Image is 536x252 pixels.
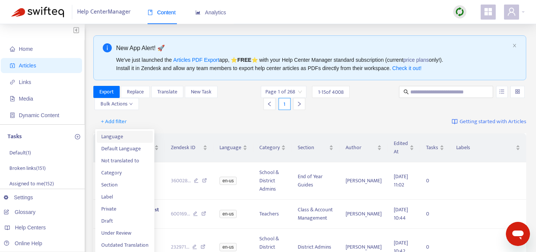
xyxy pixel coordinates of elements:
[253,200,292,229] td: Teachers
[185,86,218,98] button: New Task
[171,177,191,185] span: 360028 ...
[101,157,148,165] span: Not translated to
[507,7,516,16] span: user
[19,96,33,102] span: Media
[15,225,46,231] span: Help Centers
[292,162,340,200] td: End of Year Guides
[100,100,133,108] span: Bulk Actions
[346,144,376,152] span: Author
[298,144,327,152] span: Section
[171,144,202,152] span: Zendesk ID
[101,217,148,225] span: Draft
[292,200,340,229] td: Class & Account Management
[121,86,150,98] button: Replace
[452,119,458,125] img: image-link
[101,205,148,213] span: Private
[4,240,42,246] a: Online Help
[19,63,36,69] span: Articles
[4,209,35,215] a: Glossary
[8,132,22,141] p: Tasks
[173,57,219,63] a: Articles PDF Export
[116,56,510,72] div: We've just launched the app, ⭐ ⭐️ with your Help Center Manager standard subscription (current on...
[101,181,148,189] span: Section
[148,10,153,15] span: book
[499,89,504,94] span: unordered-list
[450,133,526,162] th: Labels
[10,96,15,101] span: file-image
[101,145,148,153] span: Default Language
[9,149,31,157] p: Default ( 1 )
[219,210,237,218] span: en-us
[297,101,302,107] span: right
[219,177,237,185] span: en-us
[420,162,450,200] td: 0
[129,102,133,106] span: down
[388,133,420,162] th: Edited At
[455,7,464,17] img: sync.dc5367851b00ba804db3.png
[101,241,148,249] span: Outdated Translation
[94,98,139,110] button: Bulk Actionsdown
[101,133,148,141] span: Language
[10,46,15,52] span: home
[292,133,340,162] th: Section
[253,133,292,162] th: Category
[10,63,15,68] span: account-book
[171,210,190,218] span: 600169 ...
[165,133,214,162] th: Zendesk ID
[394,172,408,189] span: [DATE] 11:02
[318,88,344,96] span: 1 - 15 of 4008
[404,89,409,95] span: search
[237,57,251,63] b: FREE
[392,65,422,71] a: Check it out!
[340,162,388,200] td: [PERSON_NAME]
[10,79,15,85] span: link
[267,101,272,107] span: left
[103,43,112,52] span: info-circle
[9,164,46,172] p: Broken links ( 151 )
[340,200,388,229] td: [PERSON_NAME]
[420,133,450,162] th: Tasks
[99,88,114,96] span: Export
[95,116,132,128] button: + Add filter
[420,200,450,229] td: 0
[394,205,408,222] span: [DATE] 10:44
[512,43,517,48] button: close
[101,169,148,177] span: Category
[19,79,31,85] span: Links
[279,98,291,110] div: 1
[77,5,131,19] span: Help Center Manager
[19,46,33,52] span: Home
[456,144,514,152] span: Labels
[101,193,148,201] span: Label
[213,133,253,162] th: Language
[259,144,280,152] span: Category
[11,7,64,17] img: Swifteq
[219,243,237,251] span: en-us
[75,134,80,139] span: plus-circle
[219,144,241,152] span: Language
[111,205,159,222] span: End of Year Checklist for Teachers
[496,86,508,98] button: unordered-list
[4,194,33,200] a: Settings
[460,118,526,126] span: Getting started with Articles
[101,229,148,237] span: Under Review
[253,162,292,200] td: School & District Admins
[452,116,526,128] a: Getting started with Articles
[484,7,493,16] span: appstore
[404,57,429,63] a: price plans
[426,144,438,152] span: Tasks
[340,133,388,162] th: Author
[127,88,144,96] span: Replace
[10,113,15,118] span: container
[101,117,127,126] span: + Add filter
[394,139,408,156] span: Edited At
[148,9,176,15] span: Content
[157,88,177,96] span: Translate
[116,43,510,53] div: New App Alert! 🚀
[93,86,120,98] button: Export
[191,88,212,96] span: New Task
[506,222,530,246] iframe: Button to launch messaging window
[19,112,59,118] span: Dynamic Content
[195,9,226,15] span: Analytics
